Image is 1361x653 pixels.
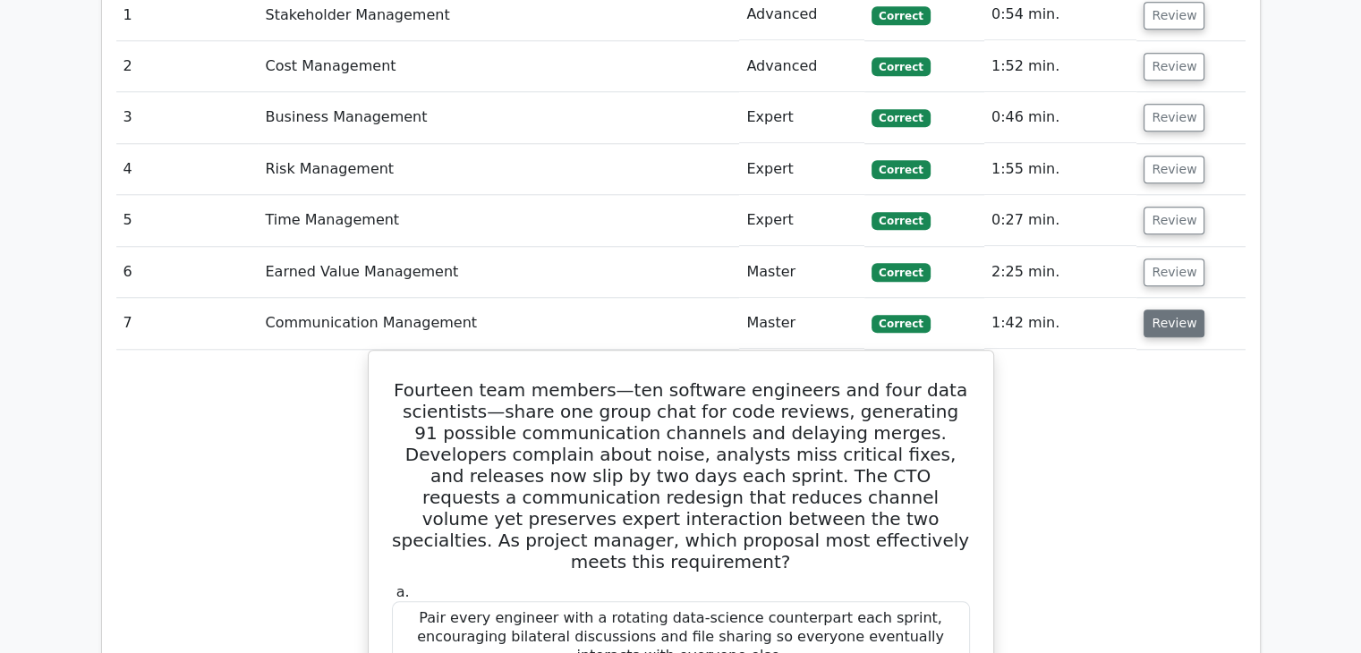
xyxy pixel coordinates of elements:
[258,298,739,349] td: Communication Management
[984,144,1137,195] td: 1:55 min.
[739,195,864,246] td: Expert
[739,92,864,143] td: Expert
[739,298,864,349] td: Master
[872,315,930,333] span: Correct
[116,298,259,349] td: 7
[258,144,739,195] td: Risk Management
[116,41,259,92] td: 2
[258,92,739,143] td: Business Management
[739,144,864,195] td: Expert
[872,6,930,24] span: Correct
[1144,207,1204,234] button: Review
[739,41,864,92] td: Advanced
[872,263,930,281] span: Correct
[984,195,1137,246] td: 0:27 min.
[872,160,930,178] span: Correct
[1144,53,1204,81] button: Review
[1144,259,1204,286] button: Review
[984,41,1137,92] td: 1:52 min.
[116,144,259,195] td: 4
[1144,104,1204,131] button: Review
[984,298,1137,349] td: 1:42 min.
[1144,2,1204,30] button: Review
[872,57,930,75] span: Correct
[872,109,930,127] span: Correct
[258,247,739,298] td: Earned Value Management
[396,583,410,600] span: a.
[116,195,259,246] td: 5
[1144,156,1204,183] button: Review
[116,92,259,143] td: 3
[258,195,739,246] td: Time Management
[390,379,972,572] h5: Fourteen team members—ten software engineers and four data scientists—share one group chat for co...
[872,212,930,230] span: Correct
[739,247,864,298] td: Master
[1144,310,1204,337] button: Review
[984,92,1137,143] td: 0:46 min.
[258,41,739,92] td: Cost Management
[984,247,1137,298] td: 2:25 min.
[116,247,259,298] td: 6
